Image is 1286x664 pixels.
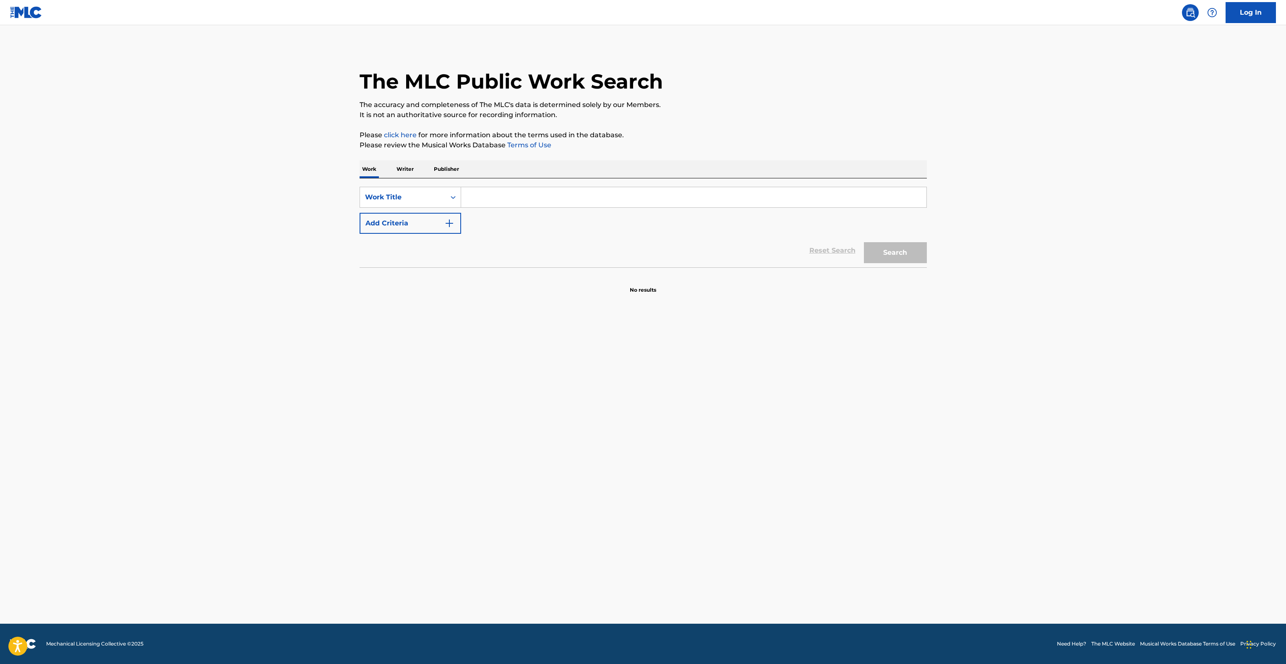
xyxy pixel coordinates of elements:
button: Add Criteria [360,213,461,234]
img: 9d2ae6d4665cec9f34b9.svg [444,218,454,228]
h1: The MLC Public Work Search [360,69,663,94]
a: Terms of Use [506,141,551,149]
span: Mechanical Licensing Collective © 2025 [46,640,143,648]
img: search [1185,8,1195,18]
a: Privacy Policy [1240,640,1276,648]
div: Drag [1247,632,1252,657]
a: Musical Works Database Terms of Use [1140,640,1235,648]
a: click here [384,131,417,139]
div: Help [1204,4,1221,21]
p: It is not an authoritative source for recording information. [360,110,927,120]
p: No results [630,276,656,294]
p: Publisher [431,160,462,178]
form: Search Form [360,187,927,267]
iframe: Chat Widget [1244,624,1286,664]
a: Need Help? [1057,640,1086,648]
p: Writer [394,160,416,178]
p: The accuracy and completeness of The MLC's data is determined solely by our Members. [360,100,927,110]
img: logo [10,639,36,649]
img: MLC Logo [10,6,42,18]
img: help [1207,8,1217,18]
div: Work Title [365,192,441,202]
a: Log In [1226,2,1276,23]
p: Work [360,160,379,178]
p: Please for more information about the terms used in the database. [360,130,927,140]
a: The MLC Website [1091,640,1135,648]
p: Please review the Musical Works Database [360,140,927,150]
a: Public Search [1182,4,1199,21]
